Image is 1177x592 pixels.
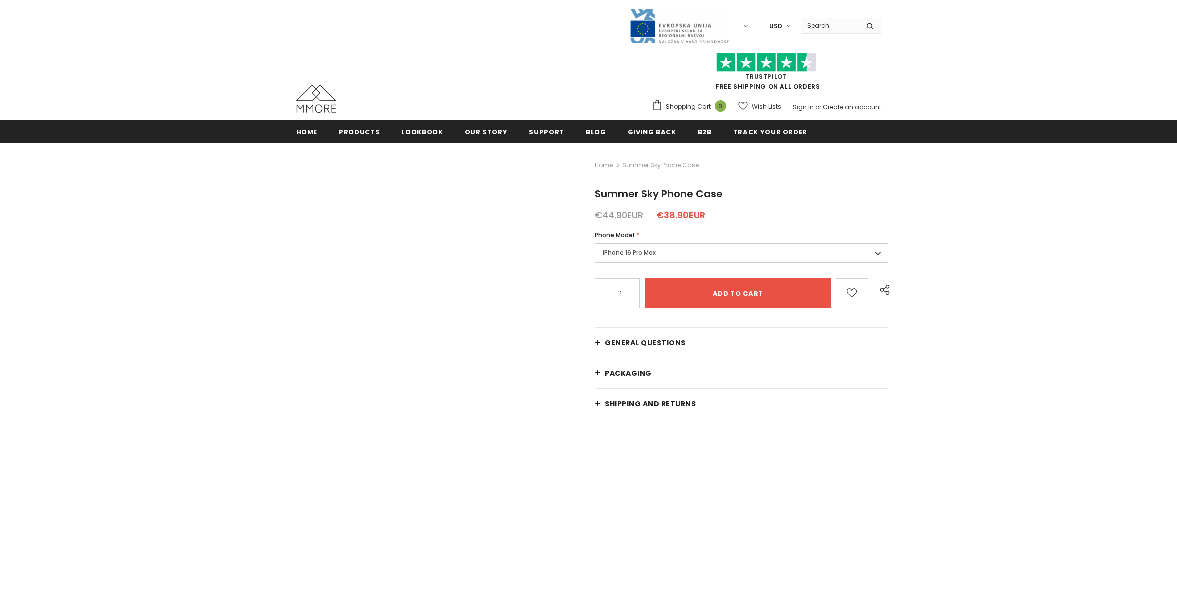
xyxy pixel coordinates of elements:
span: General Questions [605,338,686,348]
a: Track your order [733,120,807,143]
span: Shopping Cart [666,102,711,112]
a: Blog [586,120,606,143]
a: PACKAGING [595,358,888,388]
a: Home [296,120,318,143]
span: support [529,127,564,137]
span: PACKAGING [605,368,652,378]
a: Create an account [823,103,881,111]
a: Sign In [793,103,814,111]
span: FREE SHIPPING ON ALL ORDERS [652,57,881,91]
a: Shipping and returns [595,389,888,419]
a: B2B [698,120,712,143]
label: iPhone 16 Pro Max [595,243,888,263]
span: B2B [698,127,712,137]
span: or [815,103,821,111]
span: 0 [715,100,726,112]
span: Phone Model [595,231,634,239]
a: Shopping Cart 0 [652,99,731,114]
img: MMORE Cases [296,85,336,113]
a: General Questions [595,328,888,358]
a: Products [339,120,380,143]
span: Lookbook [401,127,443,137]
span: Shipping and returns [605,399,696,409]
span: Blog [586,127,606,137]
input: Search Site [801,18,859,33]
a: Home [595,159,613,171]
span: Summer Sky Phone Case [595,187,723,201]
img: Javni Razpis [629,8,729,44]
span: USD [769,21,782,31]
span: Our Story [465,127,508,137]
a: Lookbook [401,120,443,143]
span: Home [296,127,318,137]
span: Wish Lists [752,102,781,112]
a: Giving back [628,120,676,143]
a: Trustpilot [746,72,787,81]
a: Wish Lists [738,98,781,115]
img: Trust Pilot Stars [716,53,816,72]
a: Javni Razpis [629,21,729,30]
span: €38.90EUR [656,209,705,221]
span: €44.90EUR [595,209,643,221]
a: support [529,120,564,143]
input: Add to cart [645,278,831,308]
a: Our Story [465,120,508,143]
span: Products [339,127,380,137]
span: Giving back [628,127,676,137]
span: Summer Sky Phone Case [622,159,699,171]
span: Track your order [733,127,807,137]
